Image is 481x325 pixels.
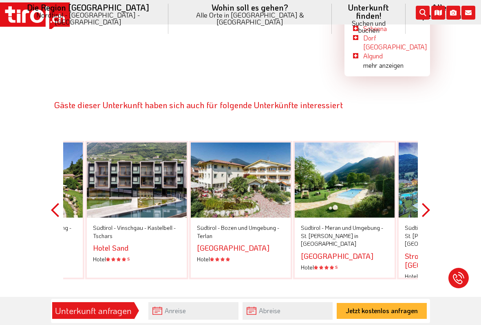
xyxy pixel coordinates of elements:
small: Alle Orte in [GEOGRAPHIC_DATA] & [GEOGRAPHIC_DATA] [178,11,322,25]
div: Hotel [197,255,285,263]
div: Gäste dieser Unterkunft haben sich auch für folgende Unterkünfte interessiert [51,97,430,113]
a: [GEOGRAPHIC_DATA] [197,243,269,253]
li: mehr anzeigen [351,61,424,70]
span: Terlan [197,232,212,240]
i: Fotogalerie [446,6,460,20]
div: Hotel [93,255,181,263]
button: Previous [51,118,59,302]
div: Hotel [301,263,388,272]
small: Suchen und buchen [342,20,395,33]
span: Meran und Umgebung - [325,224,383,232]
span: Südtirol - [93,224,116,232]
span: St. [PERSON_NAME] in [GEOGRAPHIC_DATA] [301,232,358,248]
a: Hotel Sand [93,243,128,253]
span: Vinschgau - [117,224,146,232]
input: Abreise [243,302,333,320]
i: Kontakt [461,6,475,20]
span: Bozen und Umgebung - [221,224,279,232]
div: Unterkunft anfragen [55,304,132,318]
input: Anreise [148,302,238,320]
span: Südtirol - [301,224,324,232]
sup: S [127,256,130,262]
a: Algund [363,51,383,60]
i: Karte öffnen [431,6,445,20]
sup: S [335,264,338,270]
a: [GEOGRAPHIC_DATA] [301,251,373,261]
a: Dorf [GEOGRAPHIC_DATA] [363,33,427,51]
span: Kastelbell - Tschars [93,224,176,240]
small: Nordtirol - [GEOGRAPHIC_DATA] - [GEOGRAPHIC_DATA] [18,11,159,25]
span: Südtirol - [197,224,220,232]
button: Next [422,118,430,302]
button: Jetzt kostenlos anfragen [337,303,427,319]
span: St. [PERSON_NAME] in [GEOGRAPHIC_DATA] [405,232,462,248]
span: Südtirol - [405,224,428,232]
a: Stroblhof Active Family [GEOGRAPHIC_DATA] [405,251,479,270]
